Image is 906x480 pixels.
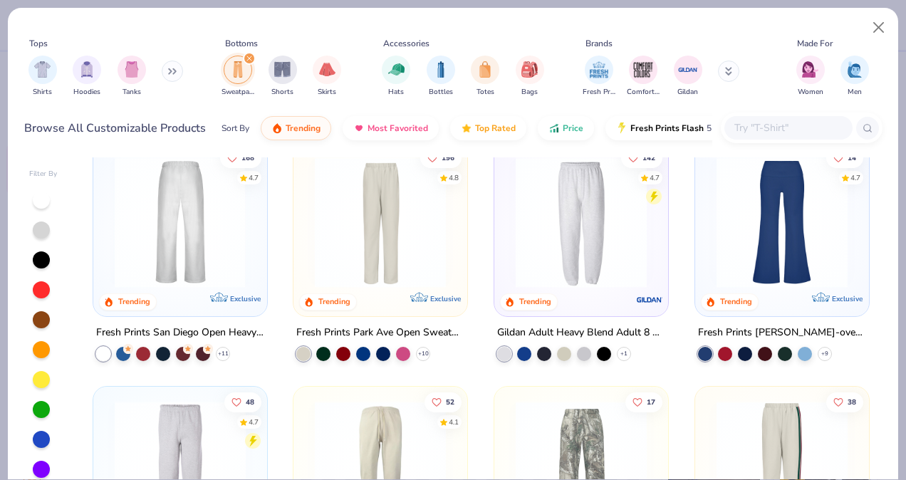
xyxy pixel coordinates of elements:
span: 196 [442,154,455,161]
div: 4.7 [249,417,259,427]
button: Like [425,392,462,412]
span: + 1 [620,350,628,358]
img: Fresh Prints Image [588,59,610,80]
img: Women Image [802,61,818,78]
div: filter for Fresh Prints [583,56,615,98]
span: Totes [477,87,494,98]
span: Men [848,87,862,98]
div: filter for Women [796,56,825,98]
span: 168 [241,154,254,161]
img: Bottles Image [433,61,449,78]
div: Fresh Prints Park Ave Open Sweatpants [296,324,464,342]
img: most_fav.gif [353,122,365,134]
button: Top Rated [450,116,526,140]
button: Price [538,116,594,140]
img: Totes Image [477,61,493,78]
img: Comfort Colors Image [632,59,654,80]
button: filter button [28,56,57,98]
div: 4.1 [449,417,459,427]
img: Bags Image [521,61,537,78]
span: + 10 [418,350,429,358]
span: Skirts [318,87,336,98]
div: Fresh Prints [PERSON_NAME]-over Flared Pants [698,324,866,342]
div: Fresh Prints San Diego Open Heavyweight Sweatpants [96,324,264,342]
div: filter for Sweatpants [222,56,254,98]
button: filter button [222,56,254,98]
div: Gildan Adult Heavy Blend Adult 8 Oz. 50/50 Sweatpants [497,324,665,342]
div: 4.8 [449,172,459,183]
div: filter for Bags [516,56,544,98]
div: filter for Hoodies [73,56,101,98]
button: filter button [427,56,455,98]
span: 17 [647,398,655,405]
span: 48 [246,398,254,405]
span: Hoodies [73,87,100,98]
button: Like [625,392,662,412]
img: Sweatpants Image [230,61,246,78]
span: Comfort Colors [627,87,660,98]
div: 4.7 [650,172,660,183]
div: 4.7 [249,172,259,183]
img: Gildan Image [677,59,699,80]
div: Browse All Customizable Products [24,120,206,137]
span: Sweatpants [222,87,254,98]
input: Try "T-Shirt" [733,120,843,136]
span: Most Favorited [368,122,428,134]
div: Sort By [222,122,249,135]
button: filter button [313,56,341,98]
button: Like [421,147,462,167]
span: 142 [642,154,655,161]
img: flash.gif [616,122,628,134]
img: cab69ba6-afd8-400d-8e2e-70f011a551d3 [108,157,253,288]
button: Fresh Prints Flash5 day delivery [605,116,770,140]
button: filter button [583,56,615,98]
img: Hats Image [388,61,405,78]
span: 14 [848,154,856,161]
div: filter for Shirts [28,56,57,98]
img: TopRated.gif [461,122,472,134]
img: Hoodies Image [79,61,95,78]
img: 13b9c606-79b1-4059-b439-68fabb1693f9 [509,157,654,288]
img: 0ed6d0be-3a42-4fd2-9b2a-c5ffc757fdcf [308,157,453,288]
span: Tanks [123,87,141,98]
span: Top Rated [475,122,516,134]
span: Women [798,87,823,98]
span: Bags [521,87,538,98]
img: Shorts Image [274,61,291,78]
div: filter for Bottles [427,56,455,98]
span: Shorts [271,87,293,98]
div: Accessories [383,37,429,50]
img: Gildan logo [635,286,664,314]
span: Exclusive [430,294,461,303]
div: filter for Totes [471,56,499,98]
button: filter button [674,56,702,98]
img: f981a934-f33f-4490-a3ad-477cd5e6773b [709,157,855,288]
img: Shirts Image [34,61,51,78]
span: 38 [848,398,856,405]
span: Shirts [33,87,52,98]
img: df5250ff-6f61-4206-a12c-24931b20f13c [252,157,397,288]
div: filter for Shorts [269,56,297,98]
div: filter for Men [840,56,869,98]
div: filter for Gildan [674,56,702,98]
button: filter button [73,56,101,98]
span: Bottles [429,87,453,98]
span: Exclusive [229,294,260,303]
div: filter for Hats [382,56,410,98]
div: Brands [585,37,613,50]
button: Like [621,147,662,167]
button: filter button [627,56,660,98]
span: Fresh Prints [583,87,615,98]
button: Like [224,392,261,412]
span: Gildan [677,87,698,98]
button: Like [220,147,261,167]
div: Made For [797,37,833,50]
span: + 11 [217,350,228,358]
span: 5 day delivery [707,120,759,137]
button: Like [826,147,863,167]
img: Tanks Image [124,61,140,78]
span: 52 [447,398,455,405]
span: Fresh Prints Flash [630,122,704,134]
span: + 9 [821,350,828,358]
div: Bottoms [225,37,258,50]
